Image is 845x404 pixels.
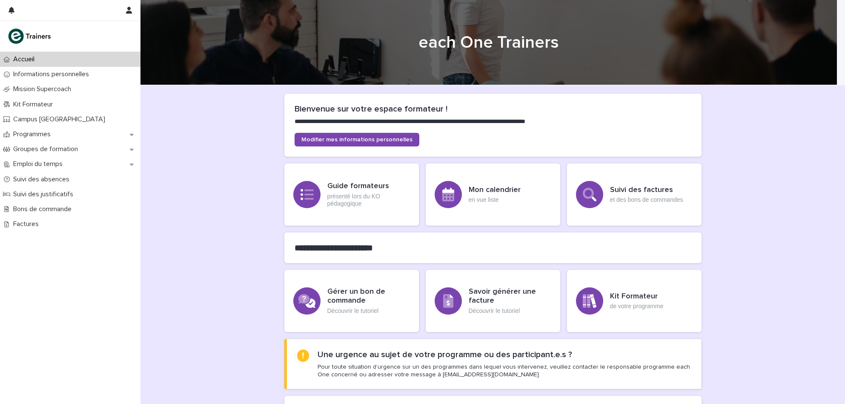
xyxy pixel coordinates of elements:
a: Modifier mes informations personnelles [295,133,419,146]
p: en vue liste [469,196,521,203]
h2: Bienvenue sur votre espace formateur ! [295,104,691,114]
a: Kit Formateurde votre programme [567,270,702,332]
p: Informations personnelles [10,70,96,78]
img: K0CqGN7SDeD6s4JG8KQk [7,28,54,45]
a: Guide formateursprésenté lors du KO pédagogique [284,163,419,226]
a: Savoir générer une factureDécouvrir le tutoriel [426,270,560,332]
p: Kit Formateur [10,100,60,109]
p: Découvrir le tutoriel [469,307,551,315]
p: de votre programme [610,303,664,310]
h3: Gérer un bon de commande [327,287,410,306]
h3: Mon calendrier [469,186,521,195]
p: Emploi du temps [10,160,69,168]
p: Campus [GEOGRAPHIC_DATA] [10,115,112,123]
p: Programmes [10,130,57,138]
h3: Suivi des factures [610,186,683,195]
h1: each One Trainers [280,32,697,53]
p: Accueil [10,55,41,63]
a: Gérer un bon de commandeDécouvrir le tutoriel [284,270,419,332]
a: Suivi des factureset des bons de commandes [567,163,702,226]
a: Mon calendrieren vue liste [426,163,560,226]
p: et des bons de commandes [610,196,683,203]
span: Modifier mes informations personnelles [301,137,412,143]
p: Mission Supercoach [10,85,78,93]
p: Factures [10,220,46,228]
p: Suivi des justificatifs [10,190,80,198]
h3: Savoir générer une facture [469,287,551,306]
p: Suivi des absences [10,175,76,183]
p: Groupes de formation [10,145,85,153]
p: Pour toute situation d’urgence sur un des programmes dans lequel vous intervenez, veuillez contac... [318,363,690,378]
p: Découvrir le tutoriel [327,307,410,315]
h3: Guide formateurs [327,182,410,191]
h3: Kit Formateur [610,292,664,301]
h2: Une urgence au sujet de votre programme ou des participant.e.s ? [318,350,572,360]
p: Bons de commande [10,205,78,213]
p: présenté lors du KO pédagogique [327,193,410,207]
